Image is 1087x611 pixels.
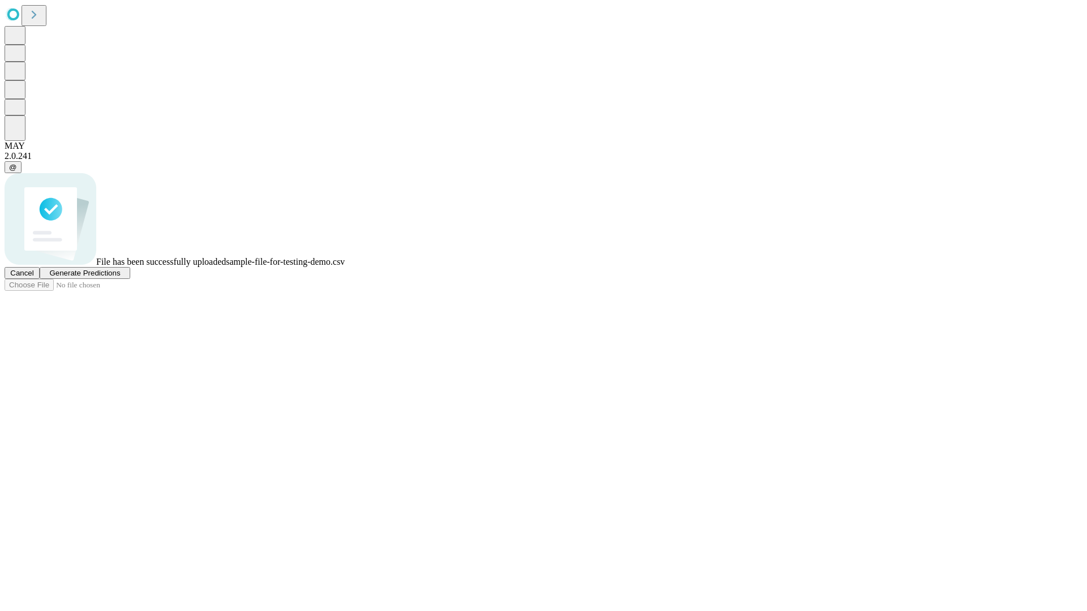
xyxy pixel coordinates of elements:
button: Generate Predictions [40,267,130,279]
span: Cancel [10,269,34,277]
div: 2.0.241 [5,151,1082,161]
span: File has been successfully uploaded [96,257,226,266]
span: @ [9,163,17,171]
button: @ [5,161,22,173]
span: sample-file-for-testing-demo.csv [226,257,345,266]
span: Generate Predictions [49,269,120,277]
div: MAY [5,141,1082,151]
button: Cancel [5,267,40,279]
